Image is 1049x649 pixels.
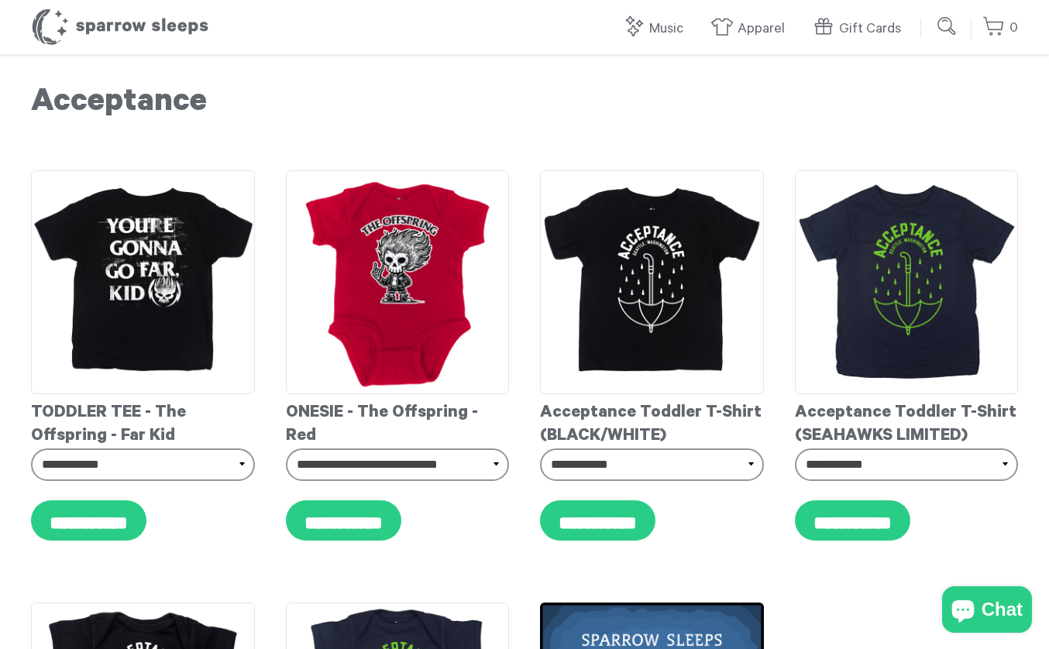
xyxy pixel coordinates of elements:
img: AcceptanceToddlerSeahawks_grande.jpg [795,170,1019,394]
div: Acceptance Toddler T-Shirt (SEAHAWKS LIMITED) [795,394,1019,448]
a: Music [622,12,691,46]
h1: Sparrow Sleeps [31,8,209,46]
div: Acceptance Toddler T-Shirt (BLACK/WHITE) [540,394,764,448]
img: AcceptanceToddler_grande.jpg [540,170,764,394]
inbox-online-store-chat: Shopify online store chat [937,586,1037,637]
h1: Acceptance [31,85,1018,124]
a: 0 [982,12,1018,45]
div: ONESIE - The Offspring - Red [286,394,510,448]
a: Apparel [710,12,793,46]
img: TheOffspring-GoFar_Back_-ToddlerT-shirt_grande.jpg [31,170,255,394]
img: TheOffspring-SkullGuy-Onesie_grande.jpg [286,170,510,394]
div: TODDLER TEE - The Offspring - Far Kid [31,394,255,448]
a: Gift Cards [812,12,909,46]
input: Submit [932,11,963,42]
